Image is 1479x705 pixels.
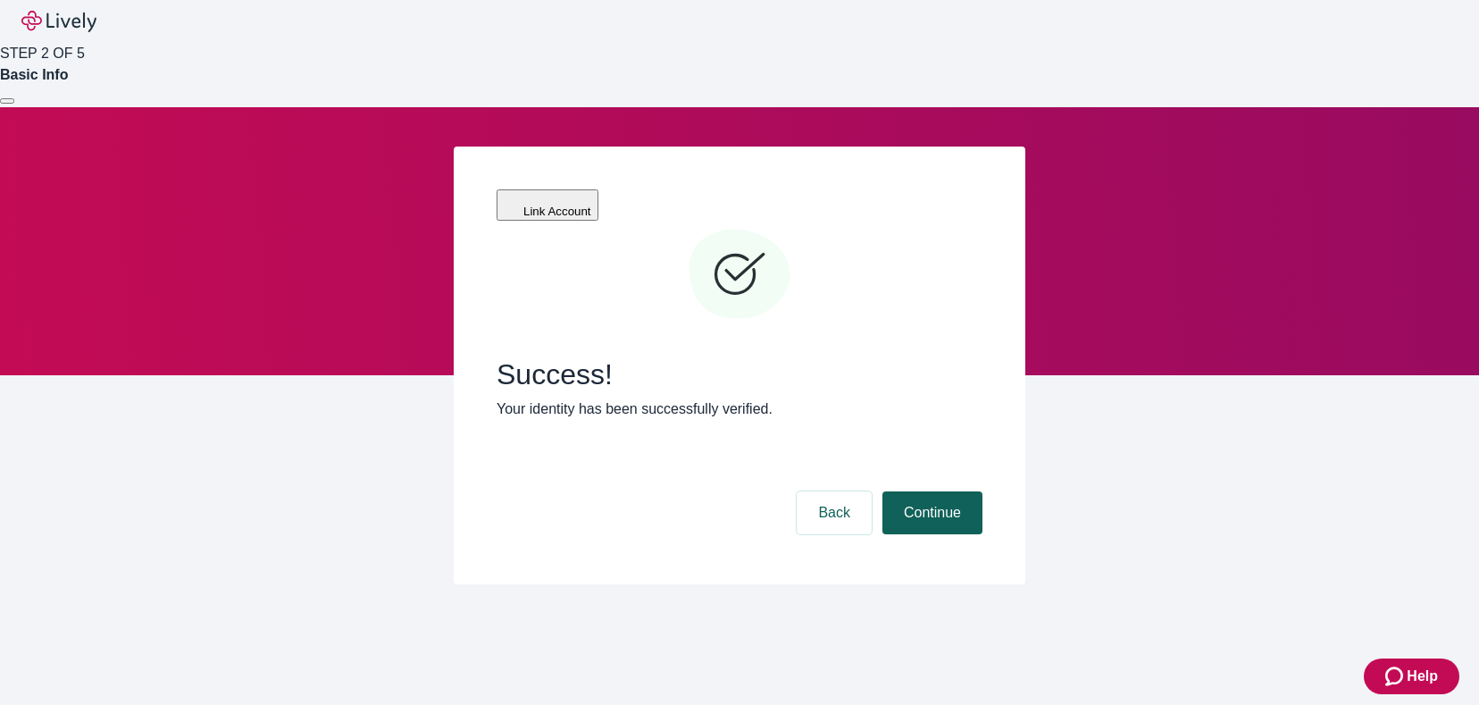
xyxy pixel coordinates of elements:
p: Your identity has been successfully verified. [497,399,982,420]
img: Lively [21,11,96,32]
button: Continue [882,491,982,534]
button: Link Account [497,189,598,221]
span: Success! [497,357,982,391]
button: Zendesk support iconHelp [1364,659,1459,694]
span: Help [1407,666,1438,687]
button: Back [797,491,872,534]
svg: Zendesk support icon [1385,666,1407,687]
svg: Checkmark icon [686,222,793,329]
